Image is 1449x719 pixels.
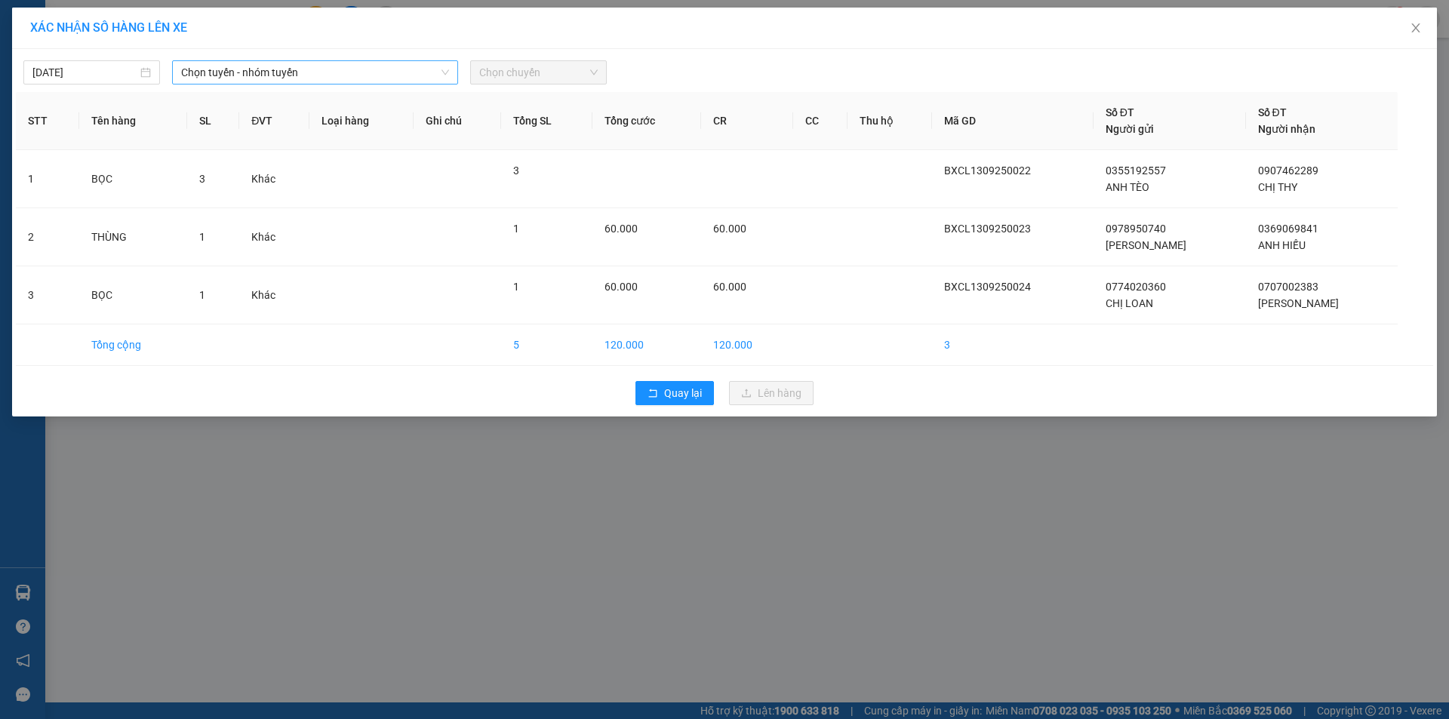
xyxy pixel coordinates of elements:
span: BXCL1309250024 [944,281,1031,293]
span: Chọn tuyến - nhóm tuyến [181,61,449,84]
span: ANH HIẾU [1258,239,1306,251]
span: 0978950740 [1106,223,1166,235]
td: 3 [932,324,1094,366]
span: Quay lại [664,385,702,401]
span: 60.000 [605,223,638,235]
th: Tên hàng [79,92,186,150]
span: 60.000 [713,281,746,293]
td: BỌC [79,266,186,324]
span: Chọn chuyến [479,61,598,84]
td: BỌC [79,150,186,208]
span: XÁC NHẬN SỐ HÀNG LÊN XE [30,20,187,35]
div: BX [PERSON_NAME] [13,13,251,31]
th: Tổng SL [501,92,592,150]
span: Người gửi [1106,123,1154,135]
span: 3 [513,164,519,177]
td: 2 [16,208,79,266]
span: 0907462289 [1258,164,1318,177]
span: Số ĐT [1258,106,1287,118]
span: 0355192557 [1106,164,1166,177]
span: 1 [199,231,205,243]
span: CHỊ THY [1258,181,1297,193]
th: ĐVT [239,92,309,150]
th: SL [187,92,240,150]
span: 0774020360 [1106,281,1166,293]
span: 60.000 [605,281,638,293]
span: BXCL1309250023 [944,223,1031,235]
button: uploadLên hàng [729,381,814,405]
th: Ghi chú [414,92,501,150]
span: CHỊ LOAN [1106,297,1153,309]
td: Khác [239,150,309,208]
span: 1 [513,223,519,235]
td: 1 [16,150,79,208]
td: 3 [16,266,79,324]
td: THÙNG [79,208,186,266]
th: Mã GD [932,92,1094,150]
th: Loại hàng [309,92,414,150]
th: Thu hộ [848,92,932,150]
span: DĐ: [13,70,35,86]
span: 1 [513,281,519,293]
span: Người nhận [1258,123,1315,135]
span: 0369069841 [1258,223,1318,235]
button: rollbackQuay lại [635,381,714,405]
td: Tổng cộng [79,324,186,366]
div: 0774020360 [13,49,251,70]
td: 5 [501,324,592,366]
span: close [1410,22,1422,34]
span: [PERSON_NAME] [1106,239,1186,251]
span: 0707002383 [1258,281,1318,293]
span: 60.000 [713,223,746,235]
span: 3 [199,173,205,185]
span: Số ĐT [1106,106,1134,118]
td: Khác [239,208,309,266]
span: Gửi: [13,14,36,30]
span: down [441,68,450,77]
span: BXCL1309250022 [944,164,1031,177]
th: CR [701,92,793,150]
span: [DEMOGRAPHIC_DATA][GEOGRAPHIC_DATA] [13,87,251,140]
input: 13/09/2025 [32,64,137,81]
td: 120.000 [592,324,701,366]
th: CC [793,92,848,150]
span: ANH TÈO [1106,181,1149,193]
th: Tổng cước [592,92,701,150]
td: Khác [239,266,309,324]
th: STT [16,92,79,150]
button: Close [1395,8,1437,50]
div: CHỊ LOAN [13,31,251,49]
td: 120.000 [701,324,793,366]
span: 1 [199,289,205,301]
span: rollback [648,388,658,400]
span: [PERSON_NAME] [1258,297,1339,309]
